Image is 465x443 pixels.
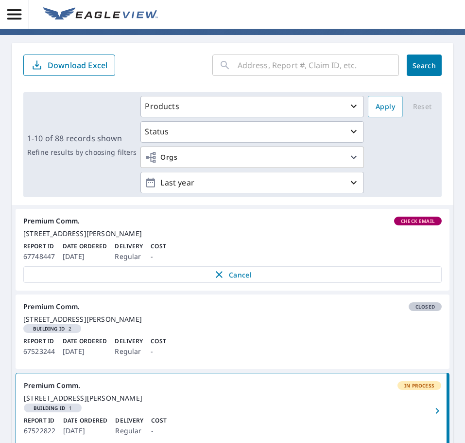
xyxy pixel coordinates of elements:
[151,251,166,262] p: -
[115,242,143,251] p: Delivery
[115,251,143,262] p: Regular
[23,337,55,346] p: Report ID
[43,7,158,22] img: EV Logo
[395,218,441,224] span: Check Email
[140,96,364,117] button: Products
[63,251,107,262] p: [DATE]
[23,242,55,251] p: Report ID
[16,295,449,369] a: Premium Comm.Closed[STREET_ADDRESS][PERSON_NAME]Building ID2Report ID67523244Date Ordered[DATE]De...
[63,337,107,346] p: Date Ordered
[37,1,164,28] a: EV Logo
[24,394,441,403] div: [STREET_ADDRESS][PERSON_NAME]
[24,381,441,390] div: Premium Comm.
[24,425,55,437] p: 67522822
[33,326,65,331] em: Building ID
[410,303,441,310] span: Closed
[376,101,395,113] span: Apply
[27,132,137,144] p: 1-10 of 88 records shown
[34,269,431,280] span: Cancel
[24,416,55,425] p: Report ID
[63,346,107,357] p: [DATE]
[140,172,364,193] button: Last year
[151,337,166,346] p: Cost
[151,242,166,251] p: Cost
[115,346,143,357] p: Regular
[368,96,403,117] button: Apply
[63,416,107,425] p: Date Ordered
[115,416,143,425] p: Delivery
[140,121,364,143] button: Status
[140,147,364,168] button: Orgs
[23,251,55,262] p: 67748447
[145,126,169,137] p: Status
[23,302,442,311] div: Premium Comm.
[151,425,166,437] p: -
[23,55,115,76] button: Download Excel
[115,425,143,437] p: Regular
[28,406,78,410] span: 1
[145,151,177,164] span: Orgs
[407,55,442,76] button: Search
[27,326,77,331] span: 2
[151,416,166,425] p: Cost
[398,382,440,389] span: In Process
[23,229,442,238] div: [STREET_ADDRESS][PERSON_NAME]
[63,425,107,437] p: [DATE]
[27,148,137,157] p: Refine results by choosing filters
[23,217,442,225] div: Premium Comm.
[48,60,107,71] p: Download Excel
[34,406,65,410] em: Building ID
[115,337,143,346] p: Delivery
[23,346,55,357] p: 67523244
[23,266,442,283] button: Cancel
[23,315,442,324] div: [STREET_ADDRESS][PERSON_NAME]
[145,100,179,112] p: Products
[156,174,348,191] p: Last year
[414,61,434,70] span: Search
[151,346,166,357] p: -
[63,242,107,251] p: Date Ordered
[16,209,449,291] a: Premium Comm.Check Email[STREET_ADDRESS][PERSON_NAME]Report ID67748447Date Ordered[DATE]DeliveryR...
[238,52,399,79] input: Address, Report #, Claim ID, etc.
